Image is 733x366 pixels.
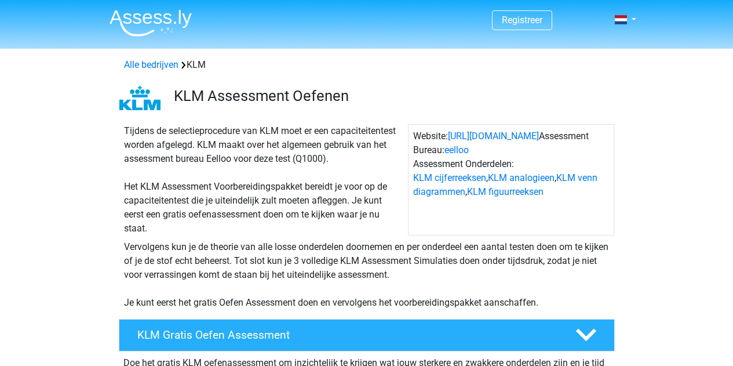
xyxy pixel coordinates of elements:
[467,186,544,197] a: KLM figuurreeksen
[124,59,178,70] a: Alle bedrijven
[114,319,619,351] a: KLM Gratis Oefen Assessment
[408,124,614,235] div: Website: Assessment Bureau: Assessment Onderdelen: , , ,
[119,124,408,235] div: Tijdens de selectieprocedure van KLM moet er een capaciteitentest worden afgelegd. KLM maakt over...
[413,172,597,197] a: KLM venn diagrammen
[444,144,469,155] a: eelloo
[119,240,614,310] div: Vervolgens kun je de theorie van alle losse onderdelen doornemen en per onderdeel een aantal test...
[174,87,606,105] h3: KLM Assessment Oefenen
[110,9,192,37] img: Assessly
[137,328,557,342] h4: KLM Gratis Oefen Assessment
[119,58,614,72] div: KLM
[502,15,542,26] a: Registreer
[488,172,555,183] a: KLM analogieen
[413,172,486,183] a: KLM cijferreeksen
[448,131,539,142] a: [URL][DOMAIN_NAME]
